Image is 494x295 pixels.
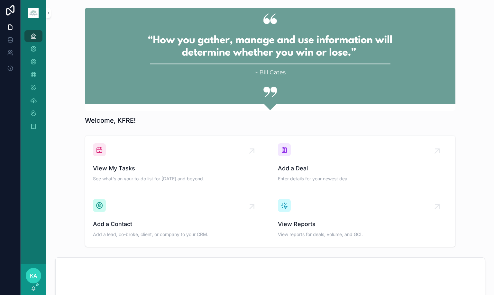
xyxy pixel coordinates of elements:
[270,136,455,191] a: Add a DealEnter details for your newest deal.
[30,272,37,280] span: KA
[93,164,262,173] span: View My Tasks
[85,136,270,191] a: View My TasksSee what's on your to-do list for [DATE] and beyond.
[278,220,447,229] span: View Reports
[85,191,270,247] a: Add a ContactAdd a lead, co-broke, client, or company to your CRM.
[85,116,136,125] h1: Welcome, KFRE!
[93,176,262,182] span: See what's on your to-do list for [DATE] and beyond.
[28,8,39,18] img: App logo
[278,164,447,173] span: Add a Deal
[278,231,447,238] span: View reports for deals, volume, and GCI.
[21,26,46,140] div: scrollable content
[93,220,262,229] span: Add a Contact
[93,231,262,238] span: Add a lead, co-broke, client, or company to your CRM.
[270,191,455,247] a: View ReportsView reports for deals, volume, and GCI.
[278,176,447,182] span: Enter details for your newest deal.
